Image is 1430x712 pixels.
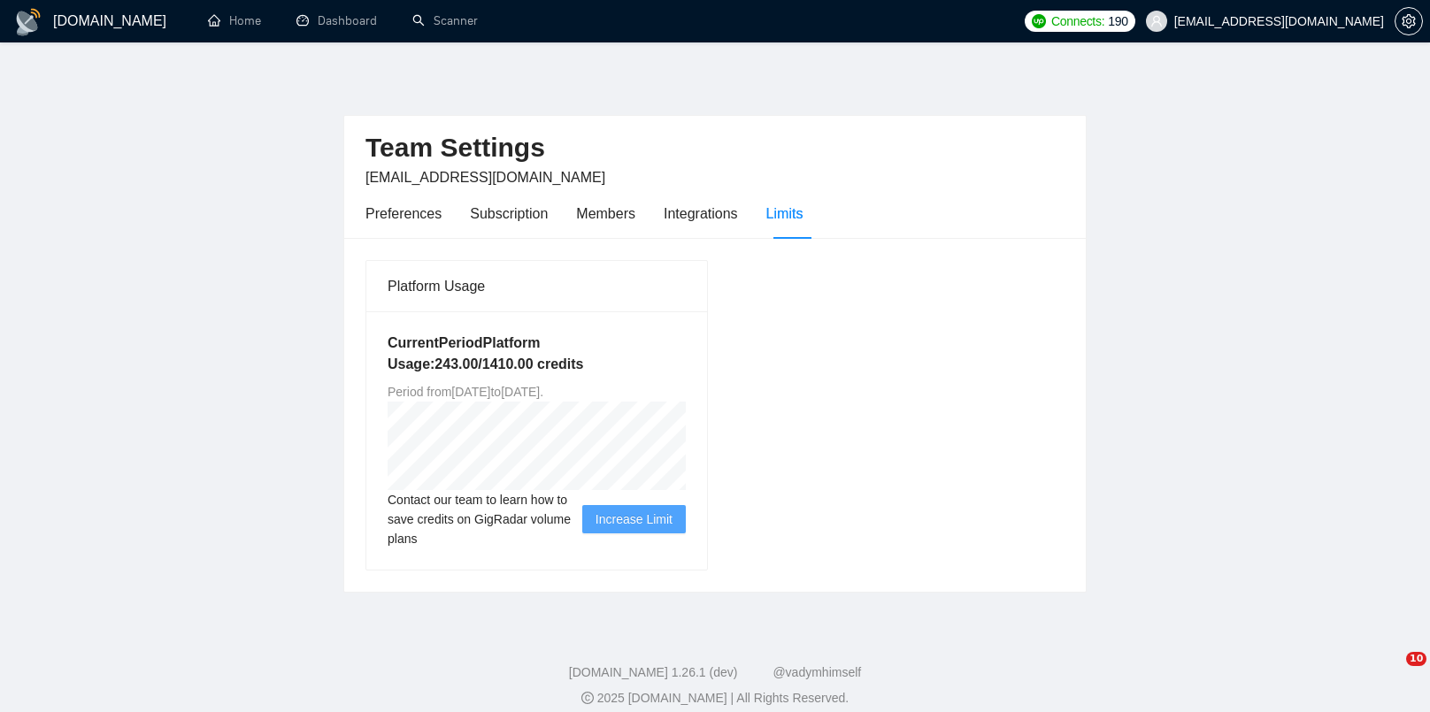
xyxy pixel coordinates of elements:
div: 2025 [DOMAIN_NAME] | All Rights Reserved. [14,689,1416,708]
div: Preferences [365,203,442,225]
a: searchScanner [412,13,478,28]
span: user [1150,15,1163,27]
span: [EMAIL_ADDRESS][DOMAIN_NAME] [365,170,605,185]
iframe: Intercom live chat [1370,652,1412,694]
a: @vadymhimself [773,665,861,679]
button: Increase Limit [582,505,686,533]
span: copyright [581,692,594,704]
div: Subscription [470,203,548,225]
h2: Team Settings [365,130,1065,166]
div: Limits [766,203,803,225]
span: Period from [DATE] to [DATE] . [388,385,543,399]
h5: Current Period Platform Usage: 243.00 / 1410.00 credits [388,333,686,375]
span: 190 [1108,11,1127,31]
button: setting [1395,7,1423,35]
a: [DOMAIN_NAME] 1.26.1 (dev) [569,665,738,679]
span: 10 [1406,652,1426,666]
div: Platform Usage [388,261,686,311]
img: upwork-logo.png [1032,14,1046,28]
span: Increase Limit [596,509,673,529]
span: Contact our team to learn how to save credits on GigRadar volume plans [388,490,582,548]
span: setting [1395,14,1422,28]
a: dashboardDashboard [296,13,377,28]
div: Members [576,203,635,225]
a: homeHome [208,13,261,28]
a: setting [1395,14,1423,28]
img: logo [14,8,42,36]
div: Integrations [664,203,738,225]
span: Connects: [1051,11,1104,31]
